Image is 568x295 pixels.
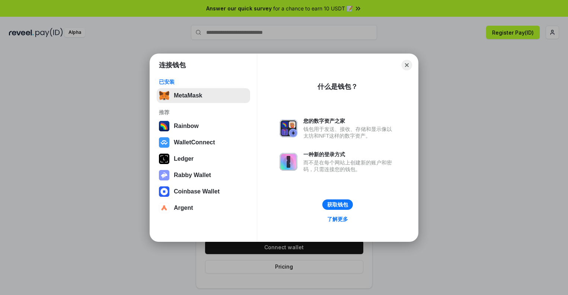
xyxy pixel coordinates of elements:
div: Coinbase Wallet [174,188,220,195]
img: svg+xml,%3Csvg%20width%3D%2228%22%20height%3D%2228%22%20viewBox%3D%220%200%2028%2028%22%20fill%3D... [159,137,169,148]
h1: 连接钱包 [159,61,186,70]
img: svg+xml,%3Csvg%20width%3D%2228%22%20height%3D%2228%22%20viewBox%3D%220%200%2028%2028%22%20fill%3D... [159,186,169,197]
div: 您的数字资产之家 [303,118,396,124]
div: 了解更多 [327,216,348,222]
a: 了解更多 [323,214,352,224]
div: 已安装 [159,78,248,85]
div: 什么是钱包？ [317,82,358,91]
img: svg+xml,%3Csvg%20xmlns%3D%22http%3A%2F%2Fwww.w3.org%2F2000%2Fsvg%22%20fill%3D%22none%22%20viewBox... [280,153,297,171]
div: 钱包用于发送、接收、存储和显示像以太坊和NFT这样的数字资产。 [303,126,396,139]
button: Argent [157,201,250,215]
div: WalletConnect [174,139,215,146]
button: MetaMask [157,88,250,103]
button: WalletConnect [157,135,250,150]
img: svg+xml,%3Csvg%20width%3D%2228%22%20height%3D%2228%22%20viewBox%3D%220%200%2028%2028%22%20fill%3D... [159,203,169,213]
img: svg+xml,%3Csvg%20fill%3D%22none%22%20height%3D%2233%22%20viewBox%3D%220%200%2035%2033%22%20width%... [159,90,169,101]
div: Ledger [174,155,194,162]
div: Rabby Wallet [174,172,211,179]
img: svg+xml,%3Csvg%20xmlns%3D%22http%3A%2F%2Fwww.w3.org%2F2000%2Fsvg%22%20fill%3D%22none%22%20viewBox... [280,119,297,137]
div: Rainbow [174,123,199,129]
div: Argent [174,205,193,211]
div: 推荐 [159,109,248,116]
button: Rainbow [157,119,250,134]
button: Coinbase Wallet [157,184,250,199]
button: Ledger [157,151,250,166]
div: 一种新的登录方式 [303,151,396,158]
div: 获取钱包 [327,201,348,208]
button: 获取钱包 [322,199,353,210]
button: Rabby Wallet [157,168,250,183]
img: svg+xml,%3Csvg%20xmlns%3D%22http%3A%2F%2Fwww.w3.org%2F2000%2Fsvg%22%20fill%3D%22none%22%20viewBox... [159,170,169,180]
button: Close [402,60,412,70]
div: MetaMask [174,92,202,99]
img: svg+xml,%3Csvg%20xmlns%3D%22http%3A%2F%2Fwww.w3.org%2F2000%2Fsvg%22%20width%3D%2228%22%20height%3... [159,154,169,164]
div: 而不是在每个网站上创建新的账户和密码，只需连接您的钱包。 [303,159,396,173]
img: svg+xml,%3Csvg%20width%3D%22120%22%20height%3D%22120%22%20viewBox%3D%220%200%20120%20120%22%20fil... [159,121,169,131]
